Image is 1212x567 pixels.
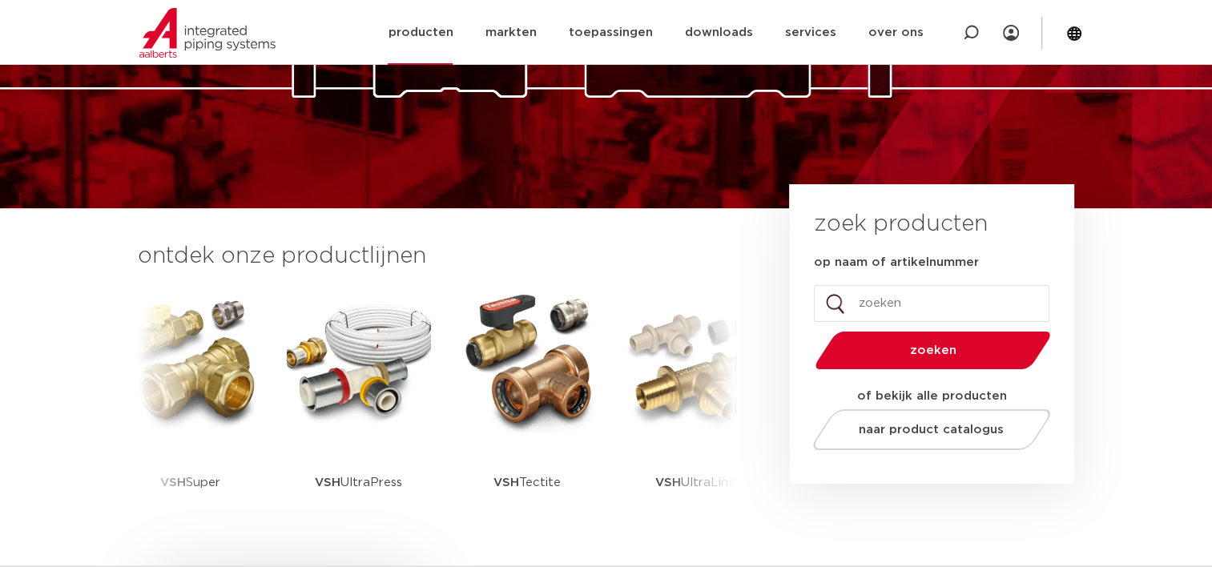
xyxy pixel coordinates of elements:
[859,424,1004,436] span: naar product catalogus
[808,409,1054,450] a: naar product catalogus
[655,477,681,489] strong: VSH
[287,288,431,533] a: VSHUltraPress
[160,477,186,489] strong: VSH
[119,288,263,533] a: VSHSuper
[315,432,402,533] p: UltraPress
[493,432,561,533] p: Tectite
[315,477,340,489] strong: VSH
[808,330,1057,371] button: zoeken
[138,240,735,272] h3: ontdek onze productlijnen
[493,477,519,489] strong: VSH
[856,344,1009,356] span: zoeken
[455,288,599,533] a: VSHTectite
[814,208,988,240] h3: zoek producten
[814,285,1049,322] input: zoeken
[857,390,1007,402] strong: of bekijk alle producten
[655,432,735,533] p: UltraLine
[623,288,767,533] a: VSHUltraLine
[814,255,979,271] label: op naam of artikelnummer
[160,432,220,533] p: Super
